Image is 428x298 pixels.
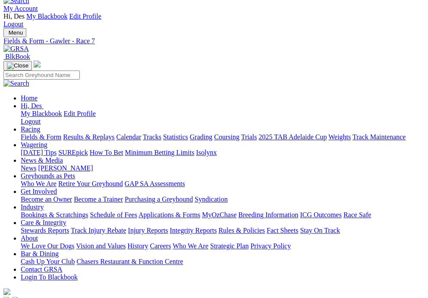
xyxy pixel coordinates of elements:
[125,180,185,187] a: GAP SA Assessments
[9,29,23,36] span: Menu
[26,13,68,20] a: My Blackbook
[21,102,42,109] span: Hi, Des
[190,133,212,141] a: Grading
[21,110,425,125] div: Hi, Des
[21,234,38,242] a: About
[74,195,123,203] a: Become a Trainer
[328,133,351,141] a: Weights
[3,13,425,28] div: My Account
[116,133,141,141] a: Calendar
[76,258,183,265] a: Chasers Restaurant & Function Centre
[21,172,75,179] a: Greyhounds as Pets
[21,203,44,211] a: Industry
[21,149,425,157] div: Wagering
[76,242,126,250] a: Vision and Values
[21,266,62,273] a: Contact GRSA
[3,5,38,12] a: My Account
[7,62,28,69] img: Close
[3,53,30,60] a: BlkBook
[21,195,72,203] a: Become an Owner
[258,133,327,141] a: 2025 TAB Adelaide Cup
[3,20,23,28] a: Logout
[5,53,30,60] span: BlkBook
[3,80,29,87] img: Search
[64,110,96,117] a: Edit Profile
[195,195,227,203] a: Syndication
[173,242,208,250] a: Who We Are
[21,94,38,102] a: Home
[21,149,57,156] a: [DATE] Tips
[343,211,371,218] a: Race Safe
[21,180,57,187] a: Who We Are
[90,149,123,156] a: How To Bet
[3,61,32,70] button: Toggle navigation
[21,118,41,125] a: Logout
[21,227,425,234] div: Care & Integrity
[21,133,425,141] div: Racing
[3,70,80,80] input: Search
[352,133,406,141] a: Track Maintenance
[143,133,161,141] a: Tracks
[3,45,29,53] img: GRSA
[3,13,25,20] span: Hi, Des
[21,242,425,250] div: About
[21,180,425,188] div: Greyhounds as Pets
[21,211,88,218] a: Bookings & Scratchings
[21,188,57,195] a: Get Involved
[21,227,69,234] a: Stewards Reports
[300,211,341,218] a: ICG Outcomes
[170,227,217,234] a: Integrity Reports
[21,110,62,117] a: My Blackbook
[21,133,61,141] a: Fields & Form
[238,211,298,218] a: Breeding Information
[58,180,123,187] a: Retire Your Greyhound
[21,125,40,133] a: Racing
[21,250,59,257] a: Bar & Dining
[21,157,63,164] a: News & Media
[21,242,74,250] a: We Love Our Dogs
[300,227,340,234] a: Stay On Track
[127,242,148,250] a: History
[202,211,236,218] a: MyOzChase
[196,149,217,156] a: Isolynx
[90,211,137,218] a: Schedule of Fees
[63,133,114,141] a: Results & Replays
[21,273,78,281] a: Login To Blackbook
[21,219,66,226] a: Care & Integrity
[69,13,101,20] a: Edit Profile
[210,242,249,250] a: Strategic Plan
[21,164,425,172] div: News & Media
[38,164,93,172] a: [PERSON_NAME]
[21,258,425,266] div: Bar & Dining
[3,37,425,45] a: Fields & Form - Gawler - Race 7
[214,133,239,141] a: Coursing
[250,242,291,250] a: Privacy Policy
[21,102,44,109] a: Hi, Des
[125,149,194,156] a: Minimum Betting Limits
[71,227,126,234] a: Track Injury Rebate
[125,195,193,203] a: Purchasing a Greyhound
[21,141,47,148] a: Wagering
[3,28,26,37] button: Toggle navigation
[241,133,257,141] a: Trials
[3,288,10,295] img: logo-grsa-white.png
[21,195,425,203] div: Get Involved
[267,227,298,234] a: Fact Sheets
[128,227,168,234] a: Injury Reports
[21,164,36,172] a: News
[58,149,88,156] a: SUREpick
[21,258,75,265] a: Cash Up Your Club
[34,61,41,67] img: logo-grsa-white.png
[163,133,188,141] a: Statistics
[218,227,265,234] a: Rules & Policies
[138,211,200,218] a: Applications & Forms
[21,211,425,219] div: Industry
[150,242,171,250] a: Careers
